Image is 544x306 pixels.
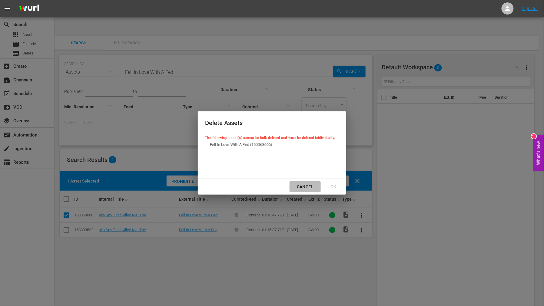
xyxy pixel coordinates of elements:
[292,183,318,191] div: Cancel
[205,119,335,127] div: Delete Assets
[4,5,11,12] span: menu
[290,181,321,192] button: Cancel
[210,142,309,148] span: Fell In Love With A Fed (150068666)
[205,135,335,141] p: The following 1 asset(s) cannot be bulk deleted and must be deleted inidividually:
[522,6,538,11] a: Sign Out
[533,135,544,171] button: Open Feedback Widget
[532,134,536,139] div: 10
[15,2,44,16] img: ans4CAIJ8jUAAAAAAAAAAAAAAAAAAAAAAAAgQb4GAAAAAAAAAAAAAAAAAAAAAAAAJMjXAAAAAAAAAAAAAAAAAAAAAAAAgAT5G...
